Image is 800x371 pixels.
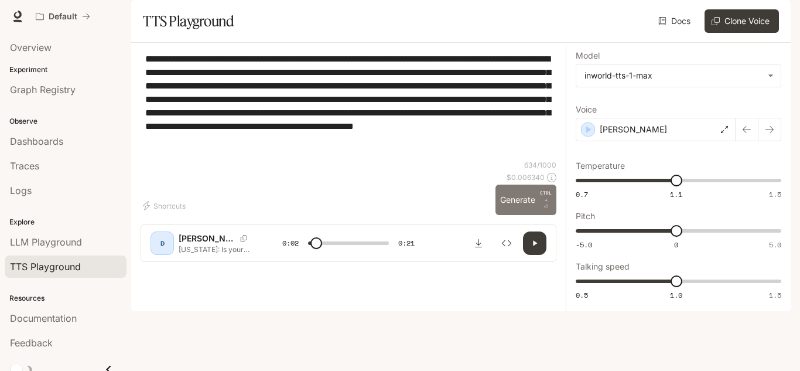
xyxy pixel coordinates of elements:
[576,212,595,220] p: Pitch
[576,240,592,250] span: -5.0
[495,232,518,255] button: Inspect
[179,244,254,254] p: [US_STATE]: Is your bathroom outdated? Alternative Bath Inc can transform it in as little as 2 da...
[769,240,781,250] span: 5.0
[576,52,600,60] p: Model
[141,196,190,215] button: Shortcuts
[584,70,762,81] div: inworld-tts-1-max
[179,233,235,244] p: [PERSON_NAME]
[670,189,682,199] span: 1.1
[282,237,299,249] span: 0:02
[576,162,625,170] p: Temperature
[576,189,588,199] span: 0.7
[467,232,490,255] button: Download audio
[769,189,781,199] span: 1.5
[30,5,95,28] button: All workspaces
[670,290,682,300] span: 1.0
[576,290,588,300] span: 0.5
[600,124,667,135] p: [PERSON_NAME]
[576,105,597,114] p: Voice
[576,263,630,271] p: Talking speed
[769,290,781,300] span: 1.5
[656,9,695,33] a: Docs
[540,189,552,203] p: CTRL +
[153,234,172,253] div: D
[49,12,77,22] p: Default
[705,9,779,33] button: Clone Voice
[576,64,781,87] div: inworld-tts-1-max
[674,240,678,250] span: 0
[143,9,234,33] h1: TTS Playground
[235,235,252,242] button: Copy Voice ID
[540,189,552,210] p: ⏎
[495,185,556,215] button: GenerateCTRL +⏎
[398,237,415,249] span: 0:21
